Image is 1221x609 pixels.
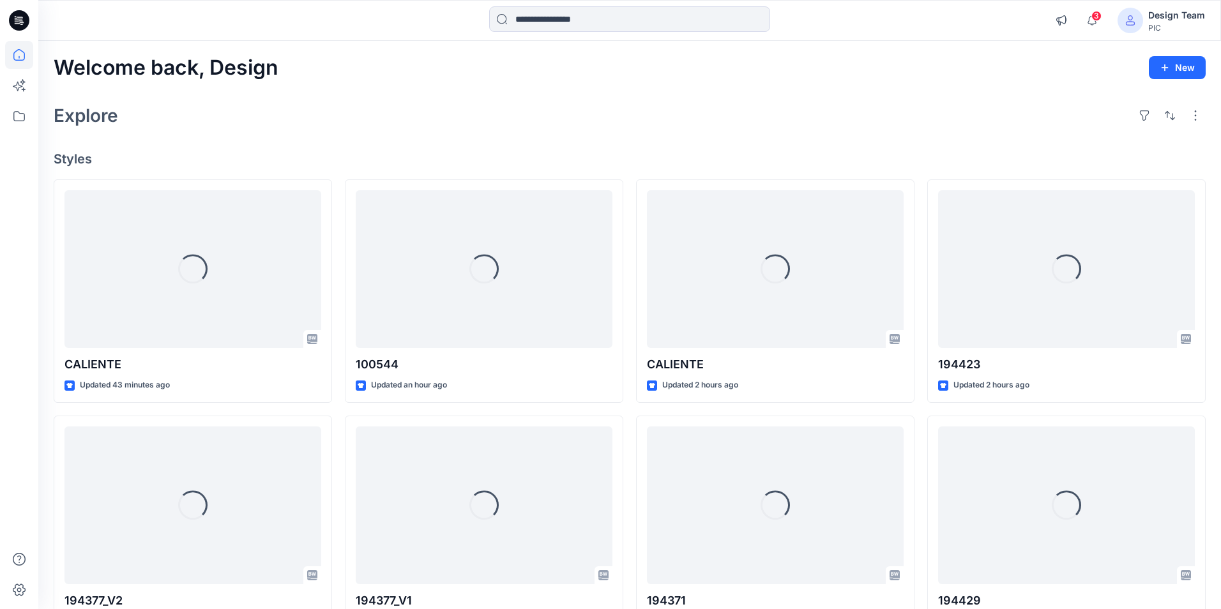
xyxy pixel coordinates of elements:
svg: avatar [1125,15,1135,26]
p: CALIENTE [647,356,904,373]
h4: Styles [54,151,1206,167]
p: Updated 43 minutes ago [80,379,170,392]
p: Updated an hour ago [371,379,447,392]
p: 194423 [938,356,1195,373]
h2: Welcome back, Design [54,56,278,80]
div: Design Team [1148,8,1205,23]
p: Updated 2 hours ago [662,379,738,392]
div: PIC [1148,23,1205,33]
p: CALIENTE [64,356,321,373]
span: 3 [1091,11,1102,21]
p: 100544 [356,356,612,373]
h2: Explore [54,105,118,126]
p: Updated 2 hours ago [953,379,1029,392]
button: New [1149,56,1206,79]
